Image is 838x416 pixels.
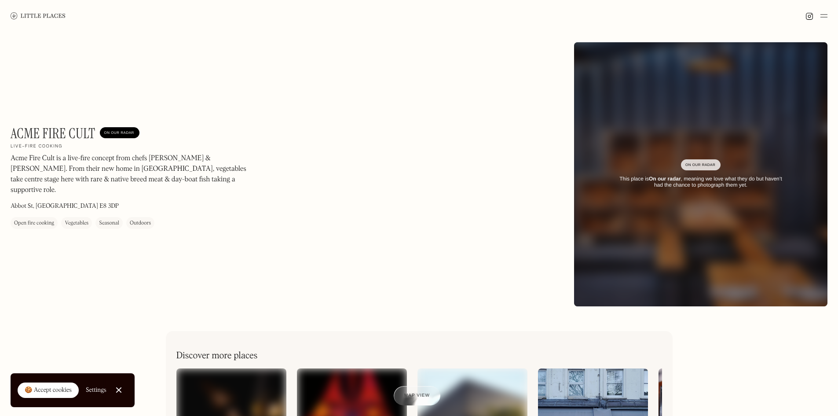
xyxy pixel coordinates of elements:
div: On Our Radar [104,129,135,137]
div: On Our Radar [685,161,716,169]
div: Open fire cooking [14,219,54,228]
h2: Live-fire cooking [11,144,62,150]
h2: Discover more places [176,350,258,361]
a: 🍪 Accept cookies [18,383,79,398]
strong: On our radar [649,176,681,182]
a: Settings [86,380,106,400]
h1: Acme Fire Cult [11,125,95,142]
span: Map view [404,393,430,398]
p: Abbot St, [GEOGRAPHIC_DATA] E8 3DP [11,202,119,211]
div: Settings [86,387,106,393]
a: Map view [394,386,440,405]
div: Outdoors [130,219,151,228]
div: 🍪 Accept cookies [25,386,72,395]
a: Close Cookie Popup [110,381,128,399]
div: This place is , meaning we love what they do but haven’t had the chance to photograph them yet. [615,176,787,188]
div: Vegetables [65,219,88,228]
div: Seasonal [99,219,119,228]
p: Acme Fire Cult is a live-fire concept from chefs [PERSON_NAME] & [PERSON_NAME]. From their new ho... [11,153,248,195]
